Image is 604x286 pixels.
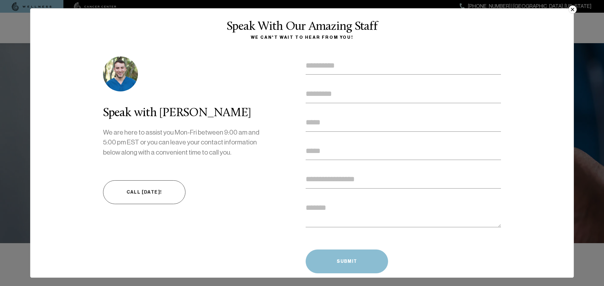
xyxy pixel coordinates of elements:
p: We are here to assist you Mon-Fri between 9:00 am and 5:00 pm EST or you can leave your contact i... [103,128,264,158]
button: Submit [306,249,388,273]
a: Call [DATE]! [103,180,185,204]
div: Speak with [PERSON_NAME] [103,107,264,120]
button: × [568,5,577,14]
div: Speak With Our Amazing Staff [37,20,567,34]
div: We can't wait to hear from you! [37,34,567,41]
img: photo [103,57,138,91]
